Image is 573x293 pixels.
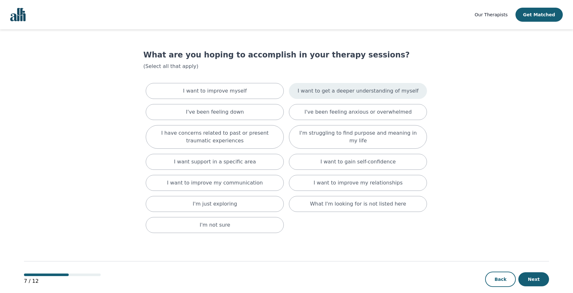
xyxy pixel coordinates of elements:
[518,272,549,286] button: Next
[167,179,263,187] p: I want to improve my communication
[183,87,247,95] p: I want to improve myself
[200,221,230,229] p: I'm not sure
[305,108,412,116] p: I've been feeling anxious or overwhelmed
[10,8,26,21] img: alli logo
[515,8,563,22] button: Get Matched
[485,272,516,287] button: Back
[297,129,419,145] p: I'm struggling to find purpose and meaning in my life
[174,158,256,166] p: I want support in a specific area
[186,108,244,116] p: I've been feeling down
[475,11,507,19] a: Our Therapists
[298,87,418,95] p: I want to get a deeper understanding of myself
[314,179,402,187] p: I want to improve my relationships
[143,63,430,70] p: (Select all that apply)
[193,200,237,208] p: I'm just exploring
[143,50,430,60] h1: What are you hoping to accomplish in your therapy sessions?
[475,12,507,17] span: Our Therapists
[24,277,101,285] p: 7 / 12
[321,158,396,166] p: I want to gain self-confidence
[154,129,276,145] p: I have concerns related to past or present traumatic experiences
[310,200,406,208] p: What I'm looking for is not listed here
